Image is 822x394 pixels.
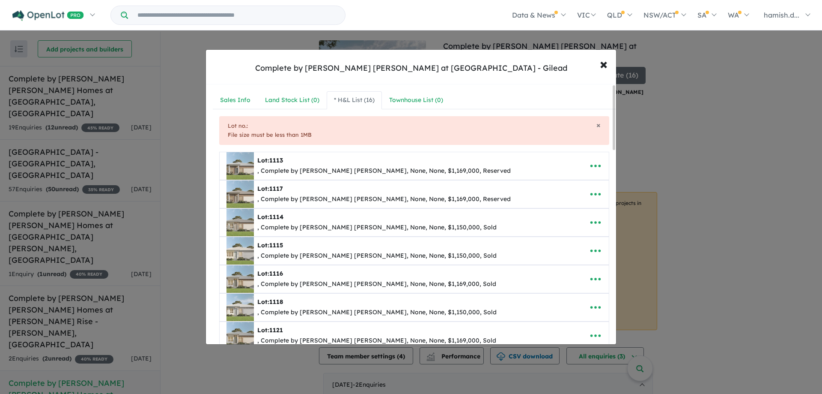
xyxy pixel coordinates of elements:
b: Lot: [257,270,283,277]
b: Lot: [257,156,283,164]
div: , Complete by [PERSON_NAME] [PERSON_NAME], None, None, $1,150,000, Sold [257,251,497,261]
div: , Complete by [PERSON_NAME] [PERSON_NAME], None, None, $1,169,000, Reserved [257,194,511,205]
div: Complete by [PERSON_NAME] [PERSON_NAME] at [GEOGRAPHIC_DATA] - Gilead [255,63,567,74]
span: 1116 [269,270,283,277]
img: Complete%20by%20McDonald%20Jones%20Homes%20at%20Figtree%20Hill%20-%20Gilead%20-%20Lot%201114___17... [226,209,254,236]
span: × [596,120,601,130]
div: Lot no.: [228,121,601,131]
span: 1121 [269,326,283,334]
b: Lot: [257,241,283,249]
img: Complete%20by%20McDonald%20Jones%20Homes%20at%20Figtree%20Hill%20-%20Gilead%20-%20Lot%201121___17... [226,322,254,349]
div: , Complete by [PERSON_NAME] [PERSON_NAME], None, None, $1,169,000, Sold [257,279,496,289]
div: Land Stock List ( 0 ) [265,95,319,105]
img: Complete%20by%20McDonald%20Jones%20Homes%20at%20Figtree%20Hill%20-%20Gilead%20-%20Lot%201113___17... [226,152,254,180]
span: 1117 [269,185,283,192]
span: 1118 [269,298,283,306]
div: , Complete by [PERSON_NAME] [PERSON_NAME], None, None, $1,169,000, Reserved [257,166,511,176]
input: Try estate name, suburb, builder or developer [130,6,343,24]
div: , Complete by [PERSON_NAME] [PERSON_NAME], None, None, $1,150,000, Sold [257,223,497,233]
div: , Complete by [PERSON_NAME] [PERSON_NAME], None, None, $1,150,000, Sold [257,307,497,318]
span: 1113 [269,156,283,164]
img: Complete%20by%20McDonald%20Jones%20Homes%20at%20Figtree%20Hill%20-%20Gilead%20-%20Lot%201118___17... [226,294,254,321]
img: Complete%20by%20McDonald%20Jones%20Homes%20at%20Figtree%20Hill%20-%20Gilead%20-%20Lot%201115___17... [226,237,254,265]
span: × [600,54,608,73]
div: Sales Info [220,95,250,105]
span: 1114 [269,213,283,221]
b: Lot: [257,298,283,306]
div: , Complete by [PERSON_NAME] [PERSON_NAME], None, None, $1,169,000, Sold [257,336,496,346]
img: Complete%20by%20McDonald%20Jones%20Homes%20at%20Figtree%20Hill%20-%20Gilead%20-%20Lot%201116___17... [226,265,254,293]
img: Complete%20by%20McDonald%20Jones%20Homes%20at%20Figtree%20Hill%20-%20Gilead%20-%20Lot%201117___17... [226,180,254,208]
img: Openlot PRO Logo White [12,10,84,21]
div: File size must be less than 1MB [228,130,601,140]
b: Lot: [257,326,283,334]
div: * H&L List ( 16 ) [334,95,375,105]
button: Close [596,121,601,129]
b: Lot: [257,185,283,192]
span: 1115 [269,241,283,249]
span: hamish.d... [764,11,799,19]
div: Townhouse List ( 0 ) [389,95,443,105]
b: Lot: [257,213,283,221]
